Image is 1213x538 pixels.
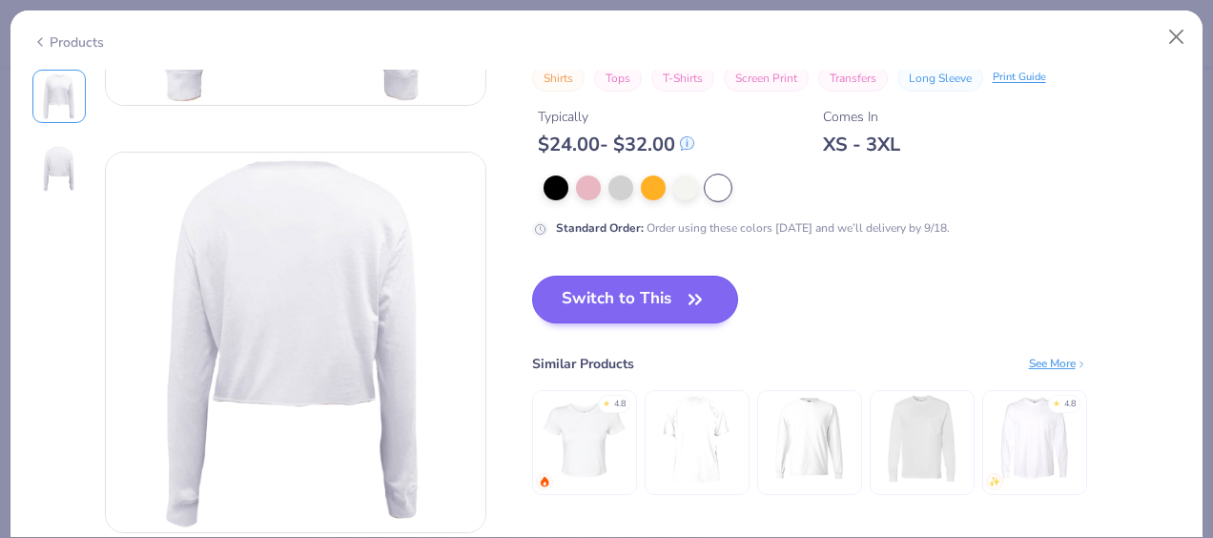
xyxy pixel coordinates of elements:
div: Typically [538,107,694,127]
img: newest.gif [989,476,1000,487]
button: Switch to This [532,276,739,323]
button: Transfers [818,65,888,92]
button: Close [1159,19,1195,55]
strong: Standard Order : [556,220,644,236]
div: $ 24.00 - $ 32.00 [538,133,694,156]
div: Products [32,32,104,52]
img: Back [36,146,82,192]
img: trending.gif [539,476,550,487]
img: Hanes Authentic Long Sleeve Pocket T-Shirt [876,393,967,484]
div: Order using these colors [DATE] and we’ll delivery by 9/18. [556,219,950,237]
button: Tops [594,65,642,92]
img: Bella + Canvas Ladies' Micro Ribbed Baby Tee [539,393,629,484]
button: Shirts [532,65,585,92]
img: Comfort Colors Adult Heavyweight RS Long-Sleeve Pocket T-Shirt [989,393,1079,484]
div: 4.8 [614,398,626,411]
div: See More [1029,355,1087,372]
div: ★ [603,398,610,405]
img: Hanes Adult 6.1 Oz. Long-Sleeve Beefy-T [764,393,854,484]
button: Long Sleeve [897,65,983,92]
div: Similar Products [532,354,634,374]
img: Shaka Wear Garment-Dyed Crewneck T-Shirt [651,393,742,484]
div: 4.8 [1064,398,1076,411]
div: Comes In [823,107,900,127]
div: Print Guide [993,70,1046,86]
div: ★ [1053,398,1060,405]
button: Screen Print [724,65,809,92]
button: T-Shirts [651,65,714,92]
img: Front [36,73,82,119]
div: XS - 3XL [823,133,900,156]
img: Back [106,153,485,532]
